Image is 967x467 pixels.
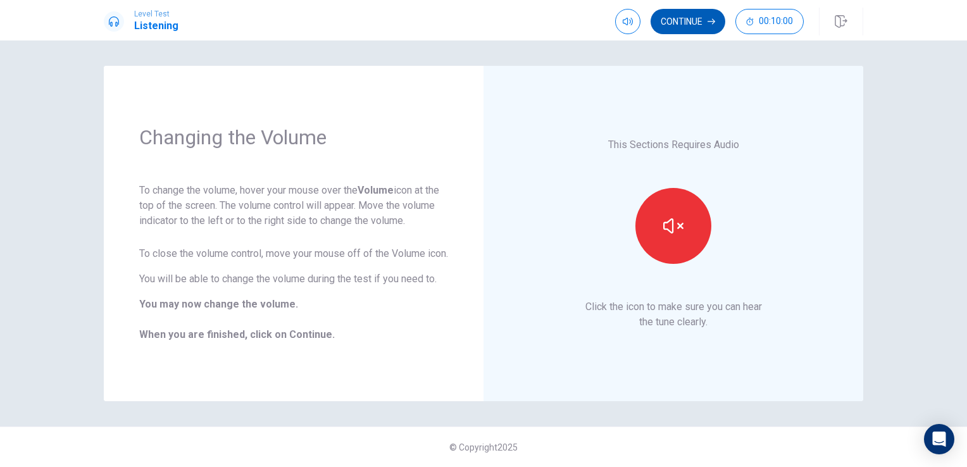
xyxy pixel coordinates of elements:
[134,9,178,18] span: Level Test
[735,9,804,34] button: 00:10:00
[924,424,954,454] div: Open Intercom Messenger
[139,298,335,340] b: You may now change the volume. When you are finished, click on Continue.
[759,16,793,27] span: 00:10:00
[139,246,448,261] p: To close the volume control, move your mouse off of the Volume icon.
[608,137,739,153] p: This Sections Requires Audio
[449,442,518,452] span: © Copyright 2025
[651,9,725,34] button: Continue
[139,271,448,287] p: You will be able to change the volume during the test if you need to.
[134,18,178,34] h1: Listening
[358,184,394,196] strong: Volume
[139,125,448,150] h1: Changing the Volume
[139,183,448,228] p: To change the volume, hover your mouse over the icon at the top of the screen. The volume control...
[585,299,762,330] p: Click the icon to make sure you can hear the tune clearly.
